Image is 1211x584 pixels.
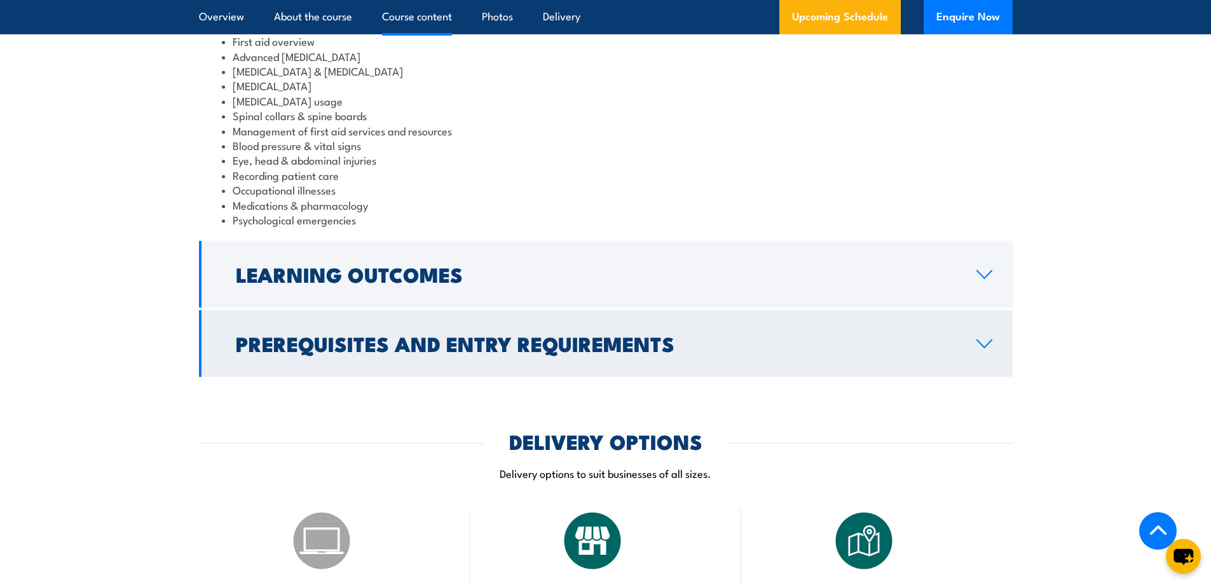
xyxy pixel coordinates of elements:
li: First aid overview [222,34,990,48]
li: Recording patient care [222,168,990,182]
li: Blood pressure & vital signs [222,138,990,153]
li: [MEDICAL_DATA] & [MEDICAL_DATA] [222,64,990,78]
a: Prerequisites and Entry Requirements [199,310,1013,377]
li: Medications & pharmacology [222,198,990,212]
h2: Prerequisites and Entry Requirements [236,334,956,352]
p: Delivery options to suit businesses of all sizes. [199,466,1013,480]
li: Psychological emergencies [222,212,990,227]
h2: Learning Outcomes [236,265,956,283]
li: Management of first aid services and resources [222,123,990,138]
li: Spinal collars & spine boards [222,108,990,123]
li: Occupational illnesses [222,182,990,197]
li: [MEDICAL_DATA] [222,78,990,93]
h2: DELIVERY OPTIONS [509,432,702,450]
li: Advanced [MEDICAL_DATA] [222,49,990,64]
li: Eye, head & abdominal injuries [222,153,990,167]
button: chat-button [1166,539,1201,574]
li: [MEDICAL_DATA] usage [222,93,990,108]
a: Learning Outcomes [199,241,1013,308]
